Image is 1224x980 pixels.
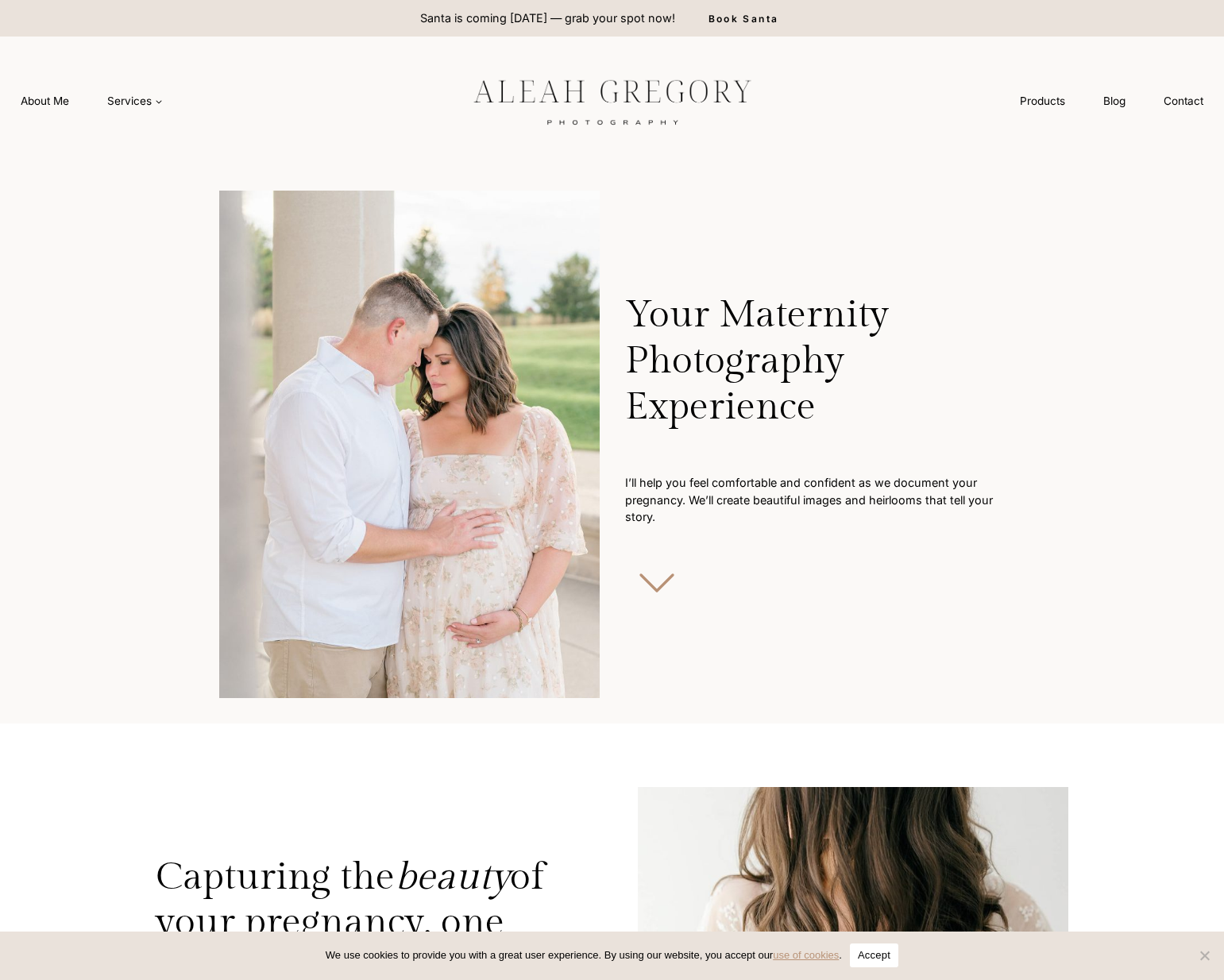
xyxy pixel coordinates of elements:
span: No [1196,947,1212,963]
nav: Secondary Navigation [1001,87,1222,116]
h1: Your Maternity Photography Experience [625,273,1006,455]
em: beauty [395,855,510,900]
a: Blog [1084,87,1145,116]
nav: Primary Navigation [2,87,182,116]
span: We use cookies to provide you with a great user experience. By using our website, you accept our . [326,947,842,963]
button: Accept [850,943,898,967]
a: use of cookies [773,949,839,961]
p: I’ll help you feel comfortable and confident as we document your pregnancy. We’ll create beautifu... [625,474,1006,526]
span: Services [107,93,163,109]
a: Services [88,87,182,116]
a: About Me [2,87,88,116]
img: aleah gregory logo [434,68,791,134]
a: Contact [1145,87,1222,116]
p: Santa is coming [DATE] — grab your spot now! [420,10,675,27]
a: Products [1001,87,1084,116]
img: Couple embracing during outdoor maternity photoshoot. [219,191,600,698]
